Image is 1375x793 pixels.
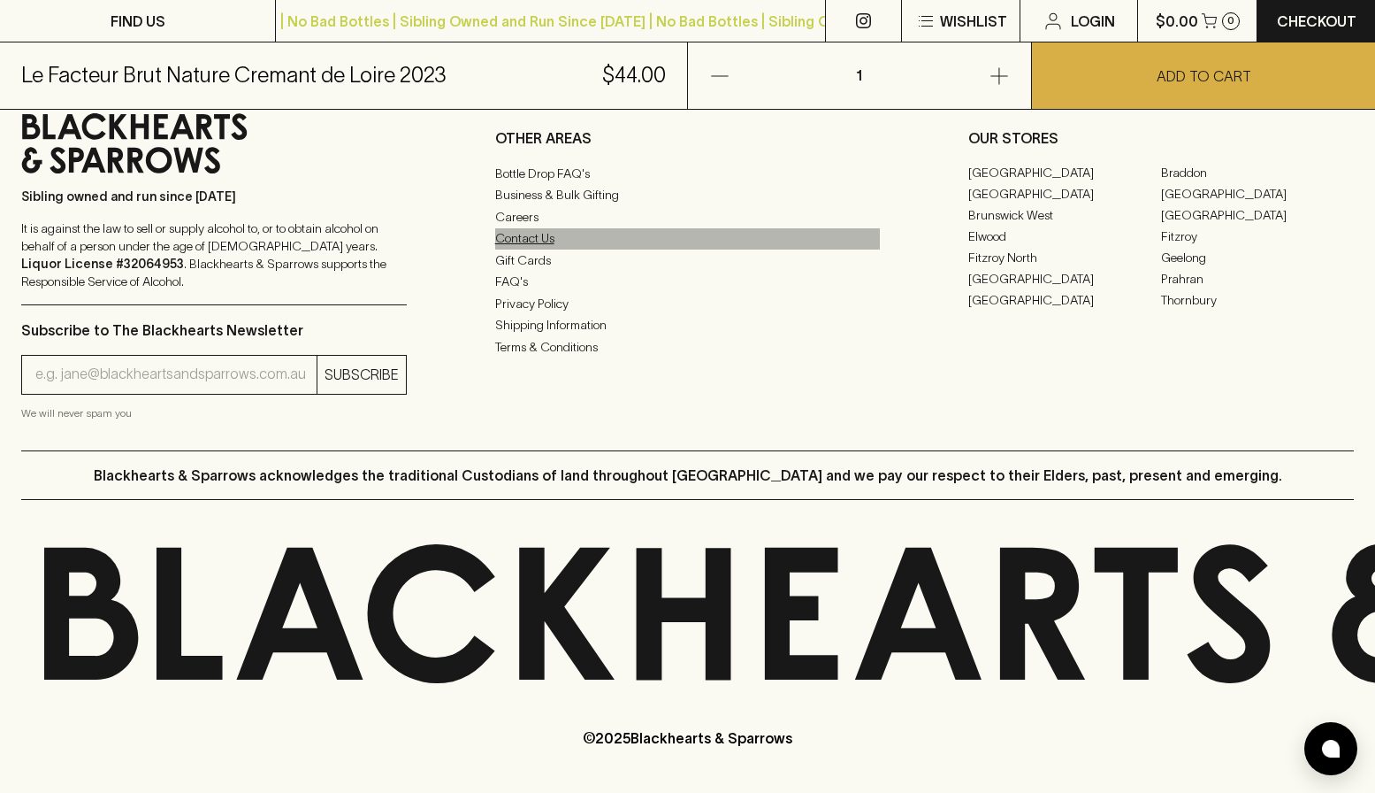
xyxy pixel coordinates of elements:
p: Subscribe to The Blackhearts Newsletter [21,320,407,341]
a: Contact Us [495,228,881,250]
p: 1 [838,42,881,109]
a: Thornbury [1161,290,1354,312]
p: Wishlist [940,11,1007,32]
p: SUBSCRIBE [325,364,399,385]
p: OUR STORES [968,127,1354,149]
a: Business & Bulk Gifting [495,185,881,206]
a: Fitzroy North [968,248,1161,269]
p: It is against the law to sell or supply alcohol to, or to obtain alcohol on behalf of a person un... [21,219,407,290]
p: Checkout [1277,11,1356,32]
p: Blackhearts & Sparrows acknowledges the traditional Custodians of land throughout [GEOGRAPHIC_DAT... [94,465,1282,486]
p: Sibling owned and run since [DATE] [21,188,407,205]
a: [GEOGRAPHIC_DATA] [1161,205,1354,227]
a: Bottle Drop FAQ's [495,163,881,184]
button: SUBSCRIBE [317,356,406,394]
a: Privacy Policy [495,293,881,314]
button: ADD TO CART [1032,42,1375,109]
p: $0.00 [1156,11,1198,32]
a: Geelong [1161,248,1354,269]
img: bubble-icon [1322,740,1340,758]
a: Shipping Information [495,315,881,336]
h5: $44.00 [602,61,666,89]
a: Brunswick West [968,205,1161,227]
p: We will never spam you [21,404,407,422]
a: [GEOGRAPHIC_DATA] [968,269,1161,290]
h5: Le Facteur Brut Nature Cremant de Loire 2023 [21,61,447,89]
a: Prahran [1161,269,1354,290]
p: FIND US [111,11,165,32]
a: [GEOGRAPHIC_DATA] [968,184,1161,205]
a: Elwood [968,227,1161,248]
a: Fitzroy [1161,227,1354,248]
p: OTHER AREAS [495,127,881,149]
a: Terms & Conditions [495,336,881,358]
a: Gift Cards [495,250,881,271]
p: Login [1071,11,1115,32]
a: Careers [495,206,881,227]
a: Braddon [1161,163,1354,184]
input: e.g. jane@blackheartsandsparrows.com.au [35,360,317,389]
p: ADD TO CART [1157,65,1251,87]
a: [GEOGRAPHIC_DATA] [1161,184,1354,205]
a: [GEOGRAPHIC_DATA] [968,163,1161,184]
strong: Liquor License #32064953 [21,257,184,271]
p: 0 [1227,16,1234,26]
a: [GEOGRAPHIC_DATA] [968,290,1161,312]
a: FAQ's [495,272,881,293]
